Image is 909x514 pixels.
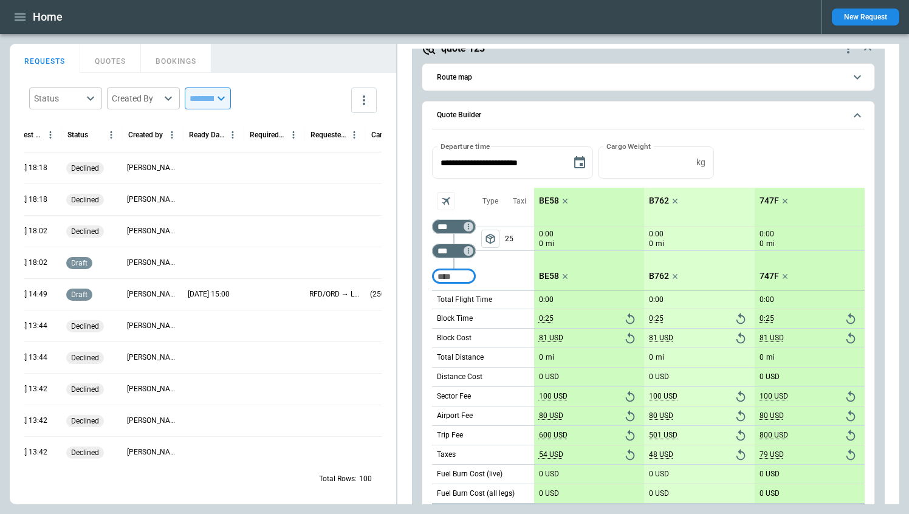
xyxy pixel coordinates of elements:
p: Aliona Newkkk Luti [127,384,178,394]
p: mi [766,352,775,363]
p: 0:00 [760,230,774,239]
p: mi [546,352,554,363]
p: 0 [649,353,653,362]
p: 800 USD [760,431,788,440]
p: 100 [359,474,372,484]
button: Reset [621,407,639,425]
div: Requested Route [310,131,346,139]
p: 0 [649,239,653,249]
button: Request Created At (UTC+3:00) column menu [43,127,58,143]
button: Created by column menu [164,127,180,143]
p: 0 USD [760,470,780,479]
button: Quote Builder [432,101,865,129]
p: 747F [760,196,779,206]
button: Reset [621,310,639,328]
p: mi [546,239,554,249]
div: declined reason 1 [66,415,104,427]
p: mi [656,239,664,249]
button: Reset [732,388,750,406]
p: Sector Fee [437,391,471,402]
p: 54 USD [539,450,563,459]
p: Type [482,196,498,207]
span: draft [69,290,90,299]
button: Choose date, selected date is Apr 18, 2025 [568,151,592,175]
button: Reset [732,446,750,464]
p: Block Time [437,314,473,324]
p: 0 USD [649,372,669,382]
p: 26/08/2025 13:44 [5,321,47,331]
button: BOOKINGS [141,44,211,73]
p: Distance Cost [437,372,482,382]
span: declined [69,448,101,457]
p: Aliona Newkkk Luti [127,352,178,363]
p: Trip Fee [437,430,463,440]
p: Fuel Burn Cost (live) [437,469,503,479]
div: declined reason 3 [66,320,104,332]
p: 747F [760,271,779,281]
span: declined [69,385,101,394]
p: 501 USD [649,431,677,440]
div: Status [34,92,83,105]
p: Total Flight Time [437,295,492,305]
button: Reset [732,427,750,445]
p: 0 [539,239,543,249]
p: Simon Watson [127,289,178,300]
button: Reset [732,310,750,328]
button: left aligned [481,230,499,248]
p: 25 [505,227,534,250]
p: 48 USD [649,450,673,459]
div: Required Date & Time (UTC+3:00) [250,131,286,139]
p: (250 kg - 0.32 m³) Automotive [370,289,421,300]
p: 0 USD [539,372,559,382]
p: 0 [760,353,764,362]
h1: Home [33,10,63,24]
p: 0:00 [539,295,554,304]
p: 0 USD [760,489,780,498]
p: 100 USD [649,392,677,401]
p: 0:25 [649,314,664,323]
p: 26/08/2025 18:18 [5,163,47,173]
p: 26/08/2025 13:42 [5,384,47,394]
label: Cargo Weight [606,141,651,151]
button: Reset [621,446,639,464]
label: Departure time [441,141,490,151]
p: Total Rows: [319,474,357,484]
p: 0 USD [760,372,780,382]
p: B762 [649,271,669,281]
button: Reset [621,388,639,406]
p: 100 USD [539,392,568,401]
button: Reset [842,388,860,406]
p: 0:00 [760,295,774,304]
span: declined [69,164,101,173]
button: REQUESTS [10,44,80,73]
p: Total Distance [437,352,484,363]
div: Created by [128,131,163,139]
div: The requested routing cannot be fulfilled because the combination of departure and arrival airpor... [66,225,104,238]
span: Aircraft selection [437,192,455,210]
p: 79 USD [760,450,784,459]
button: Route map [432,64,865,91]
p: Aliona Newkkk Luti [127,321,178,331]
p: Block Cost [437,333,472,343]
div: declined reason 1 [66,162,104,174]
p: 26/08/2025 18:02 [5,226,47,236]
button: Required Date & Time (UTC+3:00) column menu [286,127,301,143]
p: 100 USD [760,392,788,401]
p: 0 USD [649,470,669,479]
div: Ready Date & Time (UTC+3:00) [189,131,225,139]
button: Ready Date & Time (UTC+3:00) column menu [225,127,241,143]
p: 26/08/2025 14:49 [5,289,47,300]
div: Required details (cargo weight, passenger list, etc.) are missing. [66,352,104,364]
p: Airport Fee [437,411,473,421]
h6: Quote Builder [437,111,481,119]
div: Too short [432,244,476,258]
div: Cargo Summary [371,131,407,139]
p: 80 USD [760,411,784,420]
button: Reset [732,407,750,425]
p: 26/08/2025 13:44 [5,352,47,363]
button: Reset [621,427,639,445]
p: kg [696,157,705,168]
p: 0:00 [649,295,664,304]
button: more [351,87,377,113]
button: Status column menu [103,127,119,143]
